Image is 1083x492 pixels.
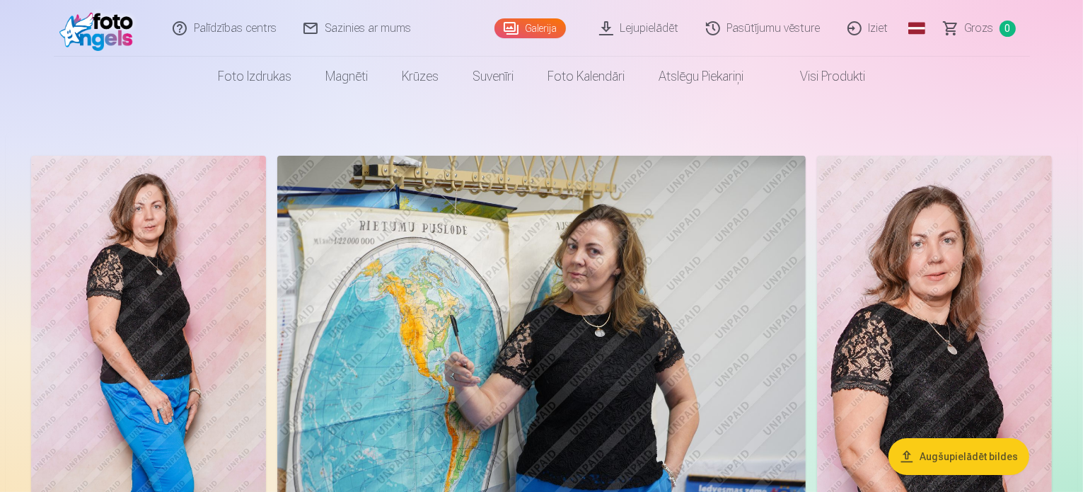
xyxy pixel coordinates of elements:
a: Foto izdrukas [201,57,308,96]
a: Suvenīri [456,57,531,96]
span: Grozs [965,20,994,37]
button: Augšupielādēt bildes [888,438,1029,475]
a: Visi produkti [760,57,882,96]
span: 0 [1000,21,1016,37]
img: /fa4 [59,6,141,51]
a: Galerija [494,18,566,38]
a: Foto kalendāri [531,57,642,96]
a: Krūzes [385,57,456,96]
a: Magnēti [308,57,385,96]
a: Atslēgu piekariņi [642,57,760,96]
